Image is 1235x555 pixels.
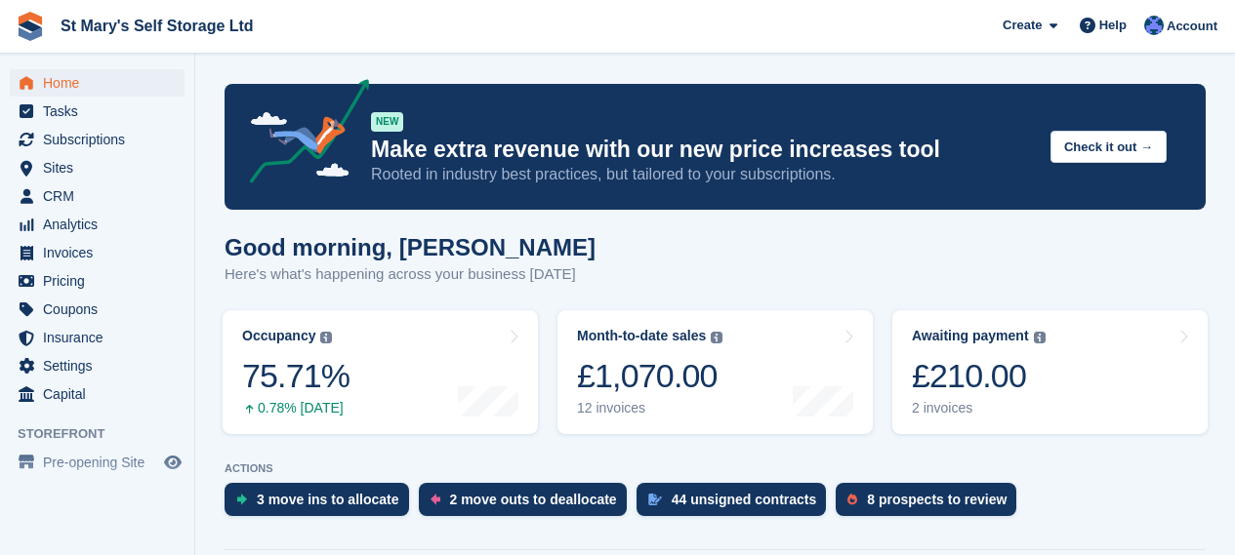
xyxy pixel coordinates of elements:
[43,352,160,379] span: Settings
[371,112,403,132] div: NEW
[10,154,185,181] a: menu
[43,126,160,153] span: Subscriptions
[223,310,538,434] a: Occupancy 75.71% 0.78% [DATE]
[648,494,662,505] img: contract_signature_icon-13c848040528278c33f63329250d36e43548de30e8caae1d1a13099fd9432cc5.svg
[43,182,160,210] span: CRM
[16,12,45,41] img: stora-icon-8386f47178a22dfd0bd8f6a31ec36ba5ce8667c1dd55bd0f319d3a0aa187defe.svg
[10,449,185,476] a: menu
[225,483,419,526] a: 3 move ins to allocate
[43,380,160,408] span: Capital
[1034,332,1046,343] img: icon-info-grey-7440780725fd019a000dd9b08b2336e03edf1995a4989e88bcd33f0948082b44.svg
[161,451,185,474] a: Preview store
[10,296,185,323] a: menu
[1050,131,1167,163] button: Check it out →
[912,328,1029,344] div: Awaiting payment
[912,356,1046,396] div: £210.00
[10,324,185,351] a: menu
[225,234,596,260] h1: Good morning, [PERSON_NAME]
[577,356,722,396] div: £1,070.00
[892,310,1208,434] a: Awaiting payment £210.00 2 invoices
[43,154,160,181] span: Sites
[257,492,399,507] div: 3 move ins to allocate
[577,328,706,344] div: Month-to-date sales
[242,328,315,344] div: Occupancy
[711,332,722,343] img: icon-info-grey-7440780725fd019a000dd9b08b2336e03edf1995a4989e88bcd33f0948082b44.svg
[912,400,1046,416] div: 2 invoices
[10,98,185,125] a: menu
[43,296,160,323] span: Coupons
[847,494,857,505] img: prospect-51fa495bee0391a8d652442698ab0144808aea92771e9ea1ae160a38d050c398.svg
[43,449,160,476] span: Pre-opening Site
[43,239,160,266] span: Invoices
[225,462,1206,475] p: ACTIONS
[10,69,185,97] a: menu
[53,10,262,42] a: St Mary's Self Storage Ltd
[10,239,185,266] a: menu
[867,492,1007,507] div: 8 prospects to review
[242,400,350,416] div: 0.78% [DATE]
[450,492,617,507] div: 2 move outs to deallocate
[43,267,160,295] span: Pricing
[242,356,350,396] div: 75.71%
[577,400,722,416] div: 12 invoices
[431,494,440,505] img: move_outs_to_deallocate_icon-f764333ba52eb49d3ac5e1228854f67142a1ed5810a6f6cc68b1a99e826820c5.svg
[419,483,637,526] a: 2 move outs to deallocate
[43,69,160,97] span: Home
[233,79,370,190] img: price-adjustments-announcement-icon-8257ccfd72463d97f412b2fc003d46551f7dbcb40ab6d574587a9cd5c0d94...
[1099,16,1127,35] span: Help
[10,182,185,210] a: menu
[1167,17,1217,36] span: Account
[18,424,194,444] span: Storefront
[10,352,185,379] a: menu
[1144,16,1164,35] img: Matthew Keenan
[371,136,1035,164] p: Make extra revenue with our new price increases tool
[43,98,160,125] span: Tasks
[43,211,160,238] span: Analytics
[10,126,185,153] a: menu
[371,164,1035,185] p: Rooted in industry best practices, but tailored to your subscriptions.
[225,263,596,286] p: Here's what's happening across your business [DATE]
[672,492,817,507] div: 44 unsigned contracts
[10,267,185,295] a: menu
[43,324,160,351] span: Insurance
[10,211,185,238] a: menu
[637,483,837,526] a: 44 unsigned contracts
[10,380,185,408] a: menu
[320,332,332,343] img: icon-info-grey-7440780725fd019a000dd9b08b2336e03edf1995a4989e88bcd33f0948082b44.svg
[836,483,1026,526] a: 8 prospects to review
[236,494,247,505] img: move_ins_to_allocate_icon-fdf77a2bb77ea45bf5b3d319d69a93e2d87916cf1d5bf7949dd705db3b84f3ca.svg
[557,310,873,434] a: Month-to-date sales £1,070.00 12 invoices
[1003,16,1042,35] span: Create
